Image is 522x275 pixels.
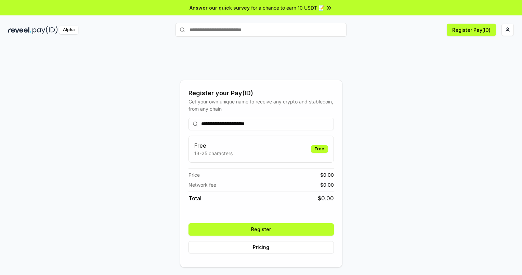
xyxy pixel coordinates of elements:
[188,88,334,98] div: Register your Pay(ID)
[188,98,334,112] div: Get your own unique name to receive any crypto and stablecoin, from any chain
[59,26,78,34] div: Alpha
[194,141,233,150] h3: Free
[311,145,328,153] div: Free
[188,171,200,178] span: Price
[188,241,334,253] button: Pricing
[194,150,233,157] p: 13-25 characters
[320,181,334,188] span: $ 0.00
[318,194,334,202] span: $ 0.00
[251,4,324,11] span: for a chance to earn 10 USDT 📝
[32,26,58,34] img: pay_id
[188,194,201,202] span: Total
[188,181,216,188] span: Network fee
[190,4,250,11] span: Answer our quick survey
[188,223,334,236] button: Register
[320,171,334,178] span: $ 0.00
[447,24,496,36] button: Register Pay(ID)
[8,26,31,34] img: reveel_dark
